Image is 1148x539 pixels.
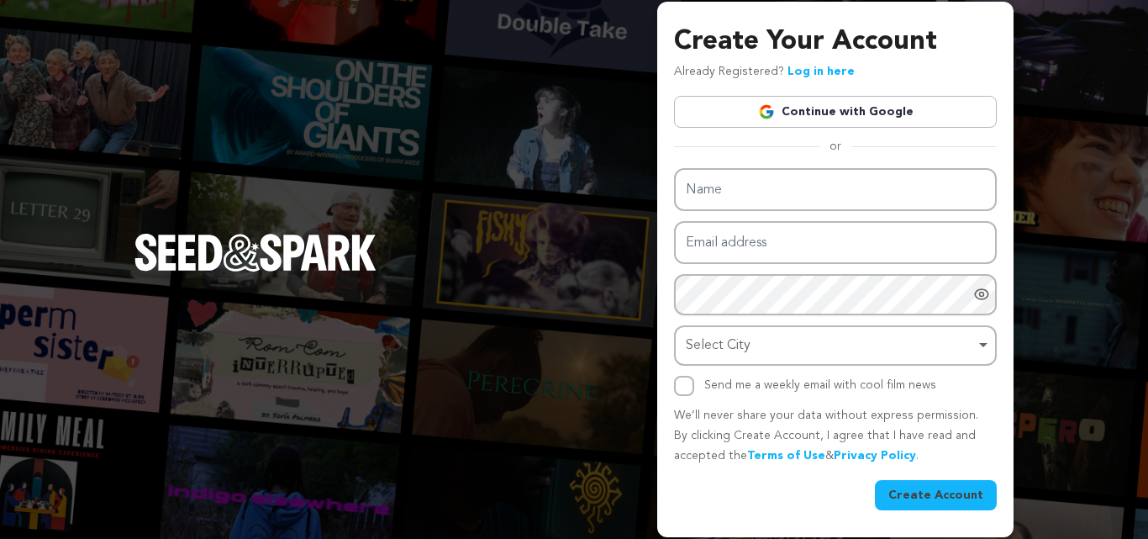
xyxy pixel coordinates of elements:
a: Log in here [787,66,855,77]
input: Name [674,168,997,211]
a: Privacy Policy [834,450,916,462]
a: Seed&Spark Homepage [134,234,377,304]
p: Already Registered? [674,62,855,82]
a: Show password as plain text. Warning: this will display your password on the screen. [973,286,990,303]
label: Send me a weekly email with cool film news [704,379,936,391]
a: Terms of Use [747,450,825,462]
img: Seed&Spark Logo [134,234,377,271]
span: or [819,138,851,155]
p: We’ll never share your data without express permission. By clicking Create Account, I agree that ... [674,406,997,466]
img: Google logo [758,103,775,120]
h3: Create Your Account [674,22,997,62]
input: Email address [674,221,997,264]
button: Create Account [875,480,997,510]
div: Select City [686,334,975,358]
a: Continue with Google [674,96,997,128]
